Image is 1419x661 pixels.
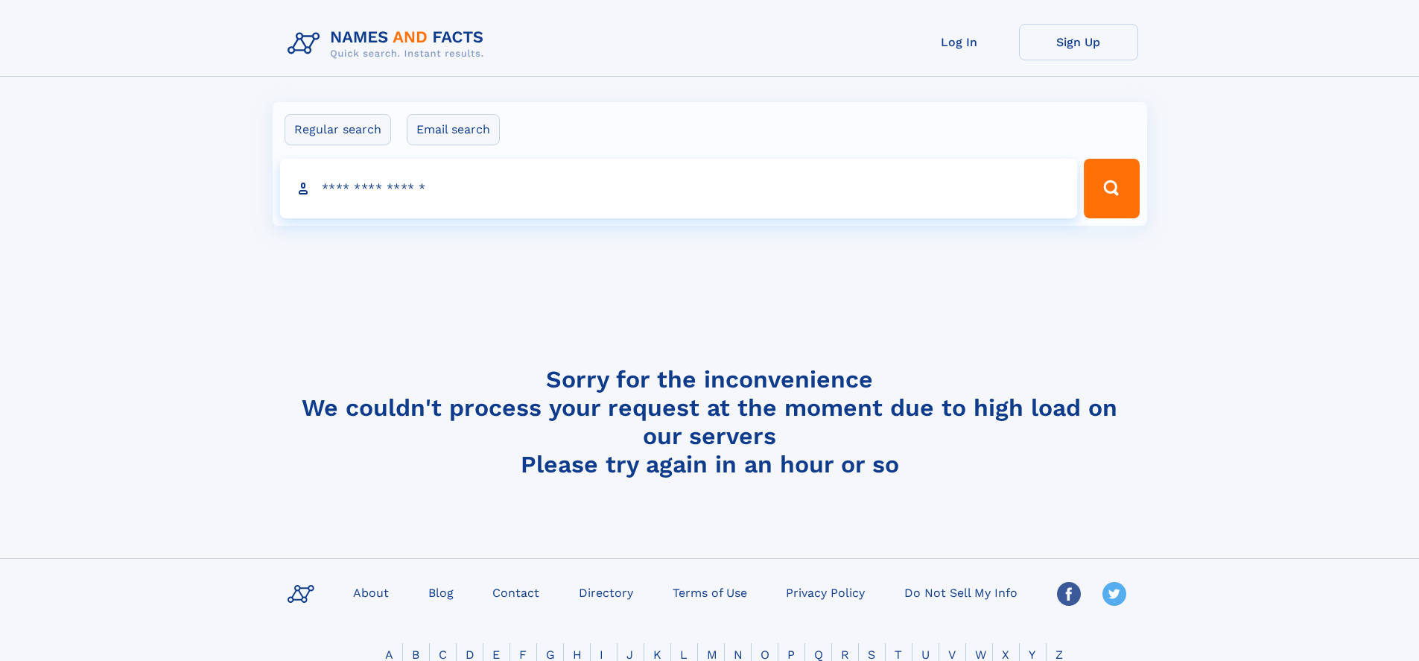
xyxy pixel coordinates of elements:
img: Logo Names and Facts [282,24,496,64]
a: Directory [573,581,639,603]
a: Contact [486,581,545,603]
label: Regular search [285,114,391,145]
a: Privacy Policy [780,581,871,603]
img: Twitter [1102,582,1126,606]
a: Do Not Sell My Info [898,581,1023,603]
button: Search Button [1084,159,1139,218]
h4: Sorry for the inconvenience We couldn't process your request at the moment due to high load on ou... [282,365,1138,478]
a: Terms of Use [667,581,753,603]
a: Blog [422,581,460,603]
a: About [347,581,395,603]
input: search input [280,159,1078,218]
img: Facebook [1057,582,1081,606]
a: Log In [900,24,1019,60]
label: Email search [407,114,500,145]
a: Sign Up [1019,24,1138,60]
